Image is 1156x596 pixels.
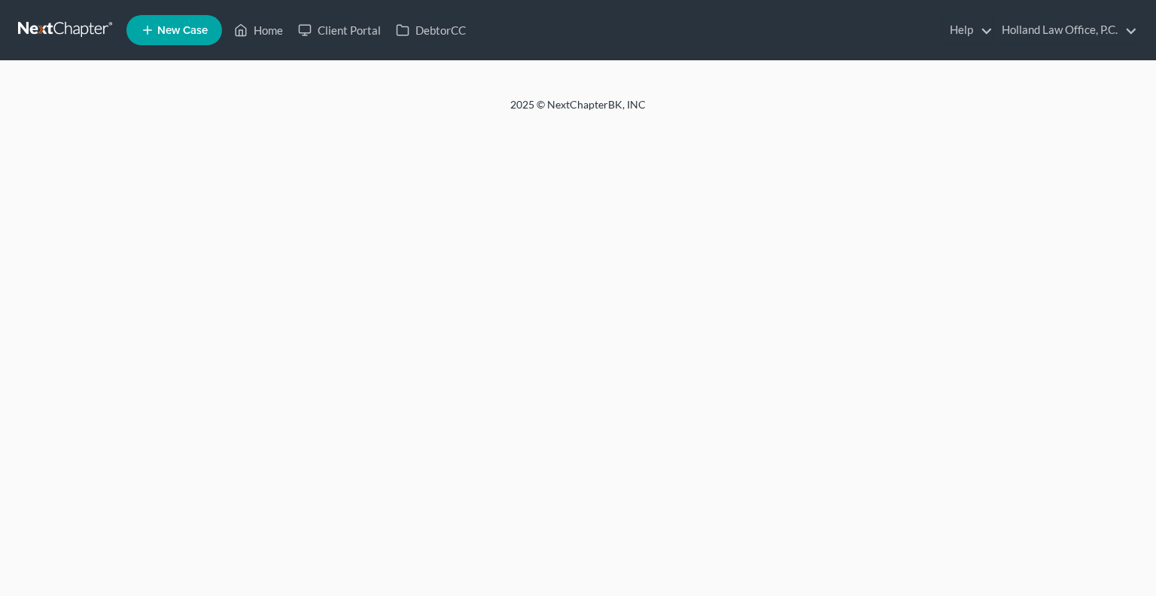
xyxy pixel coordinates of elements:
a: Holland Law Office, P.C. [994,17,1137,44]
a: DebtorCC [388,17,473,44]
a: Client Portal [291,17,388,44]
a: Help [942,17,993,44]
new-legal-case-button: New Case [126,15,222,45]
div: 2025 © NextChapterBK, INC [149,97,1007,124]
a: Home [227,17,291,44]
